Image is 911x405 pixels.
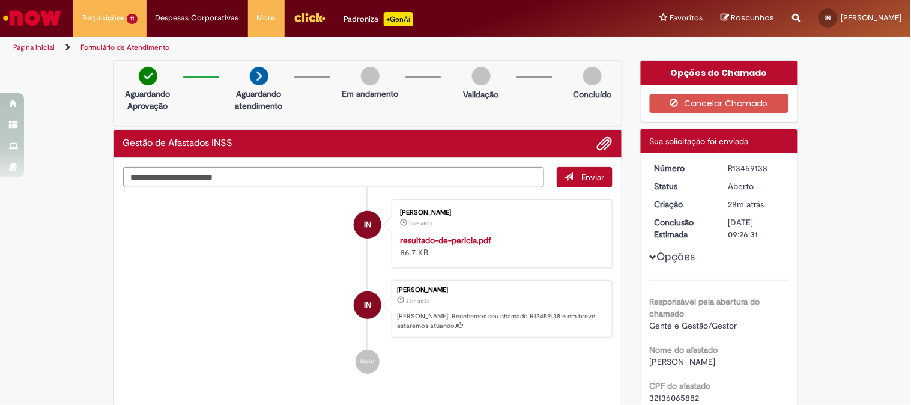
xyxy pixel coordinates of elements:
dt: Criação [646,198,719,210]
span: 11 [127,14,138,24]
dt: Status [646,180,719,192]
h2: Gestão de Afastados INSS Histórico de tíquete [123,138,233,149]
img: click_logo_yellow_360x200.png [294,8,326,26]
time: 28/08/2025 16:26:27 [728,199,764,210]
time: 28/08/2025 16:26:27 [406,297,429,305]
div: [DATE] 09:26:31 [728,216,784,240]
li: Isabele Cristine Do Nascimento [123,280,613,338]
b: Responsável pela abertura do chamado [650,296,760,319]
button: Adicionar anexos [597,136,613,151]
span: 28m atrás [406,297,429,305]
img: check-circle-green.png [139,67,157,85]
div: 86.7 KB [400,234,600,258]
div: Opções do Chamado [641,61,798,85]
textarea: Digite sua mensagem aqui... [123,167,545,187]
span: Rascunhos [731,12,775,23]
p: Aguardando atendimento [230,88,288,112]
a: resultado-de-pericia.pdf [400,235,491,246]
button: Enviar [557,167,613,187]
span: 28m atrás [728,199,764,210]
span: Favoritos [670,12,703,24]
div: [PERSON_NAME] [397,287,606,294]
div: 28/08/2025 16:26:27 [728,198,784,210]
ul: Trilhas de página [9,37,598,59]
img: ServiceNow [1,6,63,30]
img: img-circle-grey.png [361,67,380,85]
p: Validação [464,88,499,100]
dt: Conclusão Estimada [646,216,719,240]
img: img-circle-grey.png [472,67,491,85]
b: CPF do afastado [650,380,711,391]
dt: Número [646,162,719,174]
a: Página inicial [13,43,55,52]
div: [PERSON_NAME] [400,209,600,216]
p: Em andamento [342,88,398,100]
img: arrow-next.png [250,67,268,85]
span: IN [826,14,831,22]
p: +GenAi [384,12,413,26]
span: Enviar [581,172,605,183]
div: Isabele Cristine Do Nascimento [354,211,381,239]
button: Cancelar Chamado [650,94,788,113]
span: Gente e Gestão/Gestor [650,320,737,331]
span: Requisições [82,12,124,24]
span: [PERSON_NAME] [650,356,716,367]
p: [PERSON_NAME]! Recebemos seu chamado R13459138 e em breve estaremos atuando. [397,312,606,330]
p: Aguardando Aprovação [119,88,177,112]
span: Sua solicitação foi enviada [650,136,749,147]
a: Rascunhos [721,13,775,24]
span: Despesas Corporativas [156,12,239,24]
span: IN [364,210,371,239]
ul: Histórico de tíquete [123,187,613,386]
b: Nome do afastado [650,344,718,355]
div: Aberto [728,180,784,192]
span: 32136065882 [650,392,700,403]
div: R13459138 [728,162,784,174]
span: IN [364,291,371,320]
p: Concluído [573,88,611,100]
img: img-circle-grey.png [583,67,602,85]
a: Formulário de Atendimento [80,43,169,52]
div: Padroniza [344,12,413,26]
time: 28/08/2025 16:26:09 [409,220,432,227]
span: More [257,12,276,24]
span: 28m atrás [409,220,432,227]
div: Isabele Cristine Do Nascimento [354,291,381,319]
span: [PERSON_NAME] [841,13,902,23]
